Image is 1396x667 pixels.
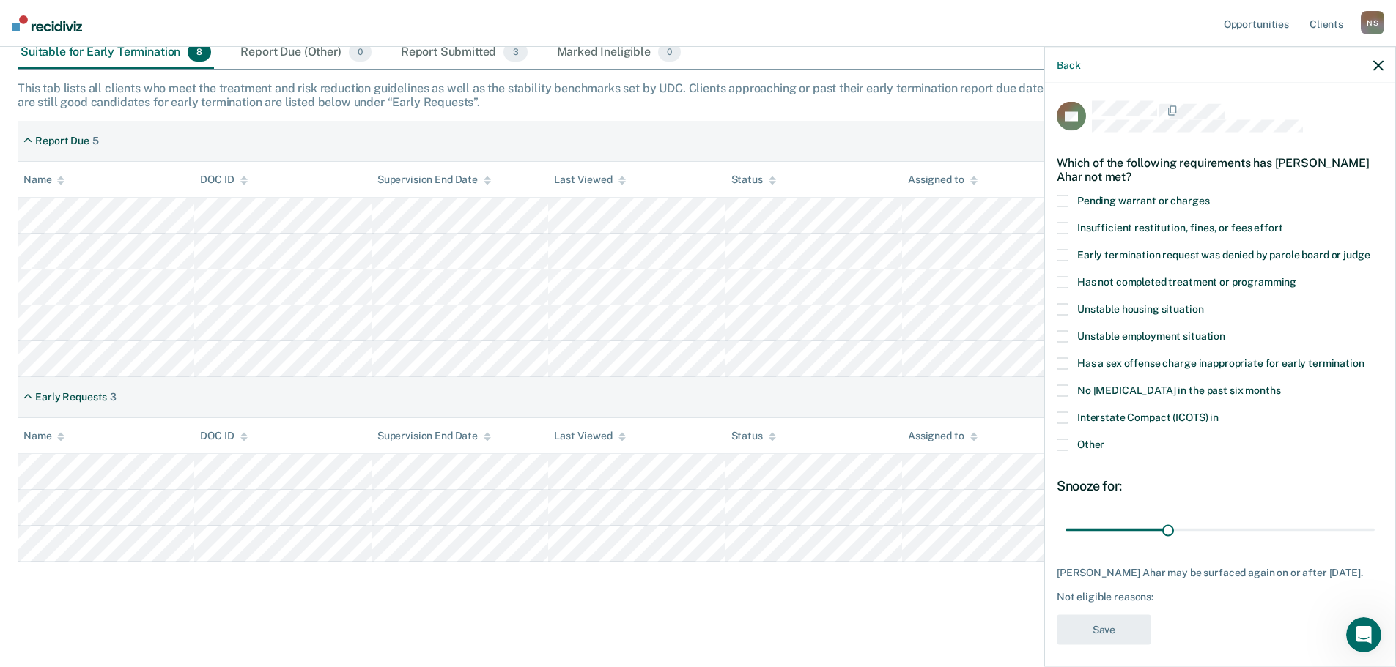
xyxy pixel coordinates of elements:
[1361,11,1384,34] div: N S
[23,174,64,186] div: Name
[110,391,117,403] div: 3
[1077,221,1282,233] span: Insufficient restitution, fines, or fees effort
[731,174,776,186] div: Status
[1077,329,1225,341] span: Unstable employment situation
[1077,302,1203,314] span: Unstable housing situation
[1077,438,1104,450] span: Other
[908,174,977,186] div: Assigned to
[92,135,99,147] div: 5
[554,37,684,69] div: Marked Ineligible
[503,42,527,62] span: 3
[1057,144,1384,195] div: Which of the following requirements has [PERSON_NAME] Ahar not met?
[1077,194,1209,206] span: Pending warrant or charges
[1057,591,1384,603] div: Not eligible reasons:
[1077,357,1364,368] span: Has a sex offense charge inappropriate for early termination
[377,174,491,186] div: Supervision End Date
[1077,411,1219,422] span: Interstate Compact (ICOTS) in
[200,174,247,186] div: DOC ID
[188,42,211,62] span: 8
[23,430,64,442] div: Name
[1057,614,1151,644] button: Save
[731,430,776,442] div: Status
[12,15,82,31] img: Recidiviz
[1077,275,1296,287] span: Has not completed treatment or programming
[200,430,247,442] div: DOC ID
[908,430,977,442] div: Assigned to
[1057,566,1384,578] div: [PERSON_NAME] Ahar may be surfaced again on or after [DATE].
[1077,384,1280,395] span: No [MEDICAL_DATA] in the past six months
[18,81,1378,109] div: This tab lists all clients who meet the treatment and risk reduction guidelines as well as the st...
[377,430,491,442] div: Supervision End Date
[1057,59,1080,71] button: Back
[237,37,374,69] div: Report Due (Other)
[658,42,681,62] span: 0
[554,174,625,186] div: Last Viewed
[554,430,625,442] div: Last Viewed
[18,37,214,69] div: Suitable for Early Termination
[35,391,107,403] div: Early Requests
[1346,617,1381,652] iframe: Intercom live chat
[349,42,372,62] span: 0
[1057,477,1384,493] div: Snooze for:
[398,37,531,69] div: Report Submitted
[1077,248,1370,260] span: Early termination request was denied by parole board or judge
[35,135,89,147] div: Report Due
